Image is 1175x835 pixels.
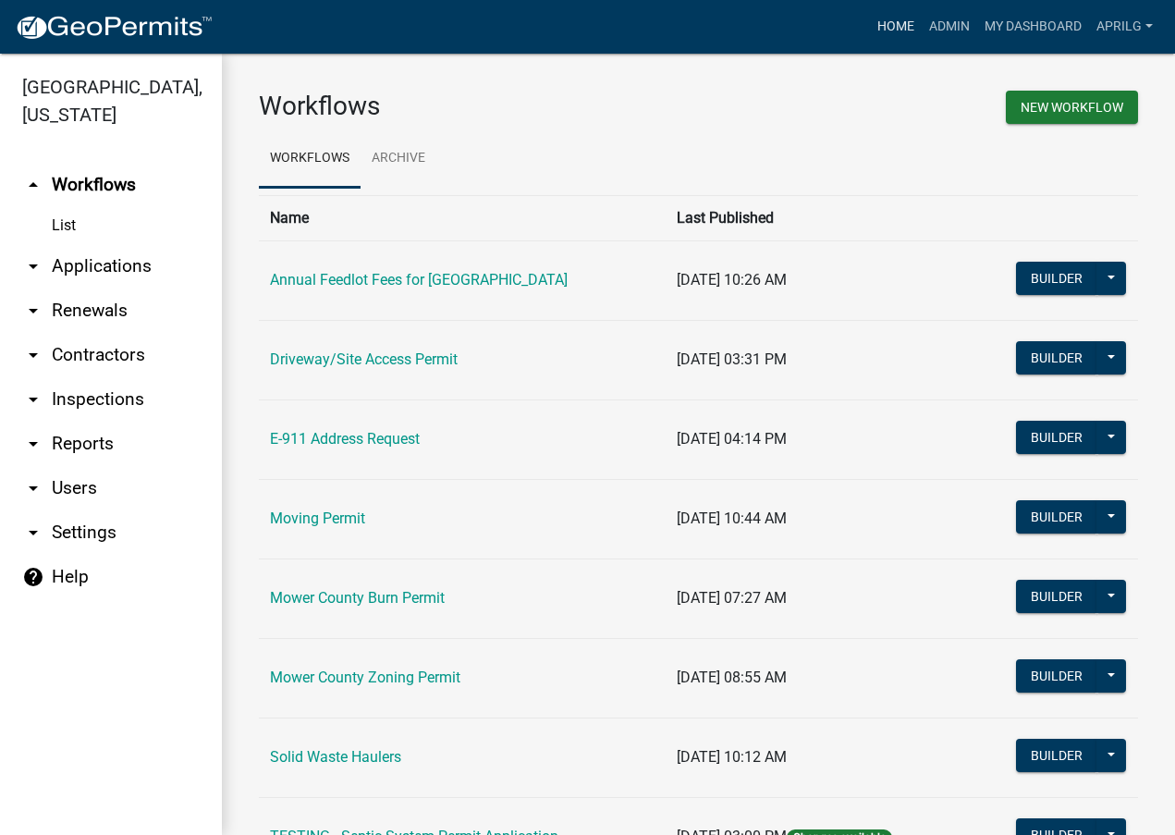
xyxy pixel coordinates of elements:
a: Annual Feedlot Fees for [GEOGRAPHIC_DATA] [270,271,568,289]
button: Builder [1016,262,1097,295]
span: [DATE] 04:14 PM [677,430,787,448]
span: [DATE] 07:27 AM [677,589,787,607]
i: help [22,566,44,588]
button: Builder [1016,421,1097,454]
i: arrow_drop_up [22,174,44,196]
span: [DATE] 10:12 AM [677,748,787,766]
a: Mower County Zoning Permit [270,669,460,686]
h3: Workflows [259,91,685,122]
a: Home [870,9,922,44]
span: [DATE] 10:26 AM [677,271,787,289]
a: Admin [922,9,977,44]
th: Name [259,195,666,240]
a: Solid Waste Haulers [270,748,401,766]
a: Mower County Burn Permit [270,589,445,607]
i: arrow_drop_down [22,388,44,411]
span: [DATE] 03:31 PM [677,350,787,368]
i: arrow_drop_down [22,477,44,499]
button: Builder [1016,500,1097,534]
button: New Workflow [1006,91,1138,124]
a: Workflows [259,129,361,189]
a: My Dashboard [977,9,1089,44]
a: Driveway/Site Access Permit [270,350,458,368]
span: [DATE] 10:44 AM [677,510,787,527]
a: E-911 Address Request [270,430,420,448]
button: Builder [1016,659,1097,693]
button: Builder [1016,739,1097,772]
i: arrow_drop_down [22,255,44,277]
a: Archive [361,129,436,189]
button: Builder [1016,580,1097,613]
span: [DATE] 08:55 AM [677,669,787,686]
i: arrow_drop_down [22,344,44,366]
i: arrow_drop_down [22,522,44,544]
a: aprilg [1089,9,1160,44]
th: Last Published [666,195,968,240]
a: Moving Permit [270,510,365,527]
i: arrow_drop_down [22,433,44,455]
button: Builder [1016,341,1097,375]
i: arrow_drop_down [22,300,44,322]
